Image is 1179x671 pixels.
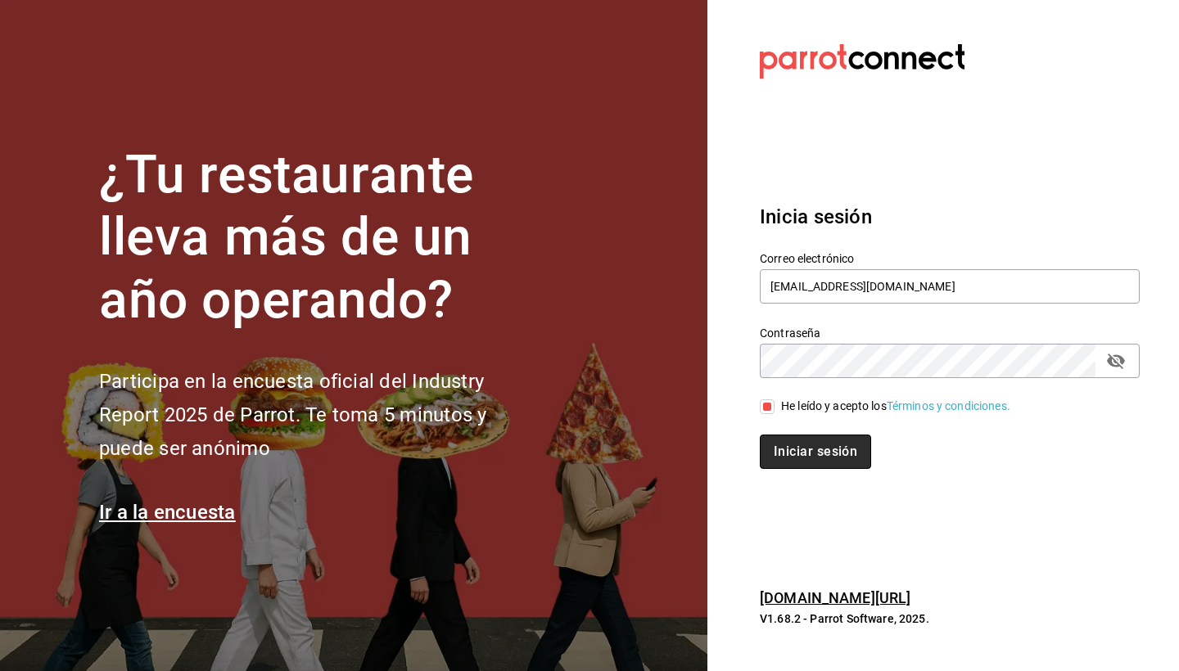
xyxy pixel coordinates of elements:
h1: ¿Tu restaurante lleva más de un año operando? [99,144,541,332]
a: [DOMAIN_NAME][URL] [760,589,910,606]
a: Términos y condiciones. [887,399,1010,412]
p: V1.68.2 - Parrot Software, 2025. [760,610,1140,627]
label: Contraseña [760,326,1140,338]
button: passwordField [1102,347,1130,375]
label: Correo electrónico [760,252,1140,263]
h3: Inicia sesión [760,202,1140,232]
div: He leído y acepto los [781,398,1010,415]
input: Ingresa tu correo electrónico [760,269,1140,304]
h2: Participa en la encuesta oficial del Industry Report 2025 de Parrot. Te toma 5 minutos y puede se... [99,365,541,465]
a: Ir a la encuesta [99,501,236,524]
button: Iniciar sesión [760,435,871,469]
